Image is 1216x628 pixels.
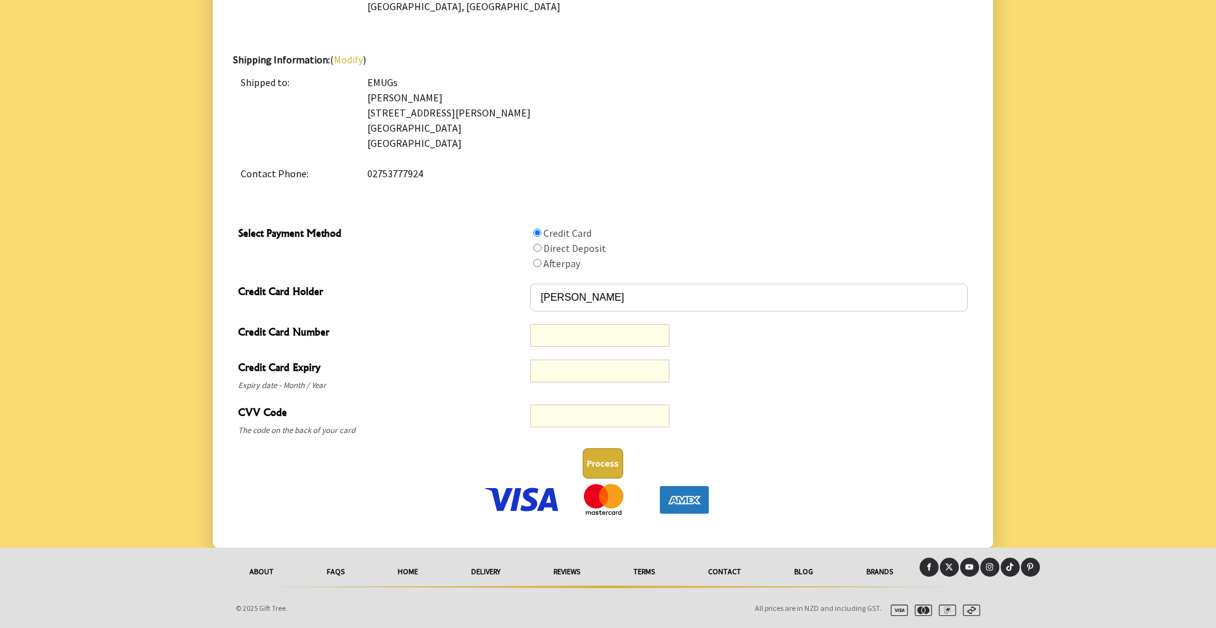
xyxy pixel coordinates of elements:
td: 02753777924 [360,158,973,189]
span: Expiry date - Month / Year [238,378,524,393]
a: Youtube [960,558,979,577]
a: Modify [334,53,363,66]
a: Pinterest [1021,558,1040,577]
label: Credit Card [543,227,592,239]
a: Blog [768,558,840,586]
label: Direct Deposit [543,242,606,254]
img: We Accept Visa [483,484,562,515]
label: Afterpay [543,257,580,270]
img: visa.svg [885,605,908,616]
span: The code on the back of your card [238,423,524,438]
a: Brands [840,558,920,586]
td: Shipped to: [233,67,360,158]
span: Credit Card Number [238,324,524,342]
span: CVV Code [238,405,524,423]
a: reviews [527,558,607,586]
button: Process [583,448,623,479]
a: About [223,558,300,586]
a: Tiktok [1001,558,1020,577]
img: paypal.svg [934,605,956,616]
a: delivery [445,558,527,586]
a: Instagram [980,558,999,577]
img: afterpay.svg [958,605,980,616]
a: X (Twitter) [940,558,959,577]
a: Contact [681,558,768,586]
input: Select Payment Method [533,259,541,267]
strong: Shipping Information: [233,53,330,66]
span: Select Payment Method [238,225,524,244]
a: HOME [371,558,445,586]
span: All prices are in NZD and including GST. [755,603,882,613]
div: ( ) [233,52,973,189]
img: mastercard.svg [909,605,932,616]
img: We Accept MasterCard [564,484,643,515]
a: Terms [607,558,681,586]
input: Select Payment Method [533,229,541,237]
input: Credit Card Holder [530,284,968,311]
a: FAQs [300,558,371,586]
iframe: Secure card number input frame [536,330,664,342]
span: Credit Card Expiry [238,360,524,378]
span: Credit Card Holder [238,284,524,302]
iframe: Secure CVC input frame [536,410,664,422]
a: Facebook [920,558,939,577]
td: EMUGs [PERSON_NAME] [STREET_ADDRESS][PERSON_NAME] [GEOGRAPHIC_DATA] [GEOGRAPHIC_DATA] [360,67,973,158]
span: © 2025 Gift Tree. [236,603,288,613]
td: Contact Phone: [233,158,360,189]
iframe: Secure expiration date input frame [536,365,664,377]
input: Select Payment Method [533,244,541,252]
